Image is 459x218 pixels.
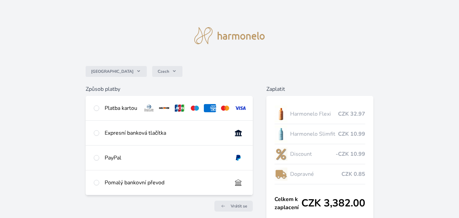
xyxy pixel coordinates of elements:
img: delivery-lo.png [275,166,287,183]
img: amex.svg [204,104,216,112]
img: visa.svg [234,104,247,112]
img: SLIMFIT_se_stinem_x-lo.jpg [275,125,287,142]
span: Harmonelo Flexi [290,110,338,118]
button: [GEOGRAPHIC_DATA] [86,66,147,77]
div: Platba kartou [105,104,137,112]
span: Dopravné [290,170,341,178]
img: bankTransfer_IBAN.svg [232,179,245,187]
h6: Způsob platby [86,85,253,93]
img: paypal.svg [232,154,245,162]
img: jcb.svg [173,104,186,112]
span: Harmonelo Slimfit [290,130,338,138]
h6: Zaplatit [266,85,373,93]
a: Vrátit se [214,201,253,212]
span: Discount [290,150,336,158]
span: Vrátit se [231,203,247,209]
button: Czech [152,66,182,77]
img: discover.svg [158,104,171,112]
span: [GEOGRAPHIC_DATA] [91,69,134,74]
div: Expresní banková tlačítka [105,129,227,137]
img: mc.svg [219,104,231,112]
span: CZK 10.99 [338,130,365,138]
img: diners.svg [143,104,155,112]
div: Pomalý bankovní převod [105,179,227,187]
img: logo.svg [194,27,265,44]
span: Czech [158,69,169,74]
img: onlineBanking_CZ.svg [232,129,245,137]
img: discount-lo.png [275,146,287,163]
span: CZK 3,382.00 [301,197,365,209]
img: CLEAN_FLEXI_se_stinem_x-hi_(1)-lo.jpg [275,105,287,122]
img: maestro.svg [189,104,201,112]
div: PayPal [105,154,227,162]
span: -CZK 10.99 [336,150,365,158]
span: Celkem k zaplacení [275,195,301,212]
span: CZK 32.97 [338,110,365,118]
span: CZK 0.85 [341,170,365,178]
